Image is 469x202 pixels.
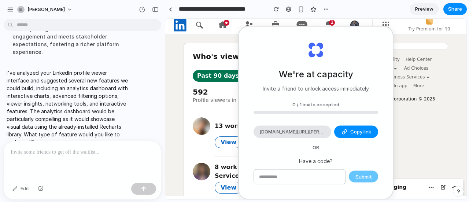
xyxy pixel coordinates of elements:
a: Preview [410,3,439,15]
button: Past 90 days [27,55,78,66]
span: Try Premium for ₹0 [243,10,285,17]
span: Accessibility [207,41,234,47]
div: 13 work at HashedIn by Deloitte [49,106,154,115]
span: [DOMAIN_NAME][URL][PERSON_NAME] [259,128,325,136]
span: 1 [165,4,168,10]
p: Invite a friend to unlock access immediately [263,84,369,92]
h2: We're at capacity [279,67,353,81]
img: Fayzan Hamid [185,5,194,14]
span: OR [307,144,325,151]
p: Have a code? [254,157,378,165]
button: Messaging [210,168,241,176]
p: Profile viewers in the past 90 days [27,81,155,89]
span: Advertising [189,59,214,65]
button: 13 work atHashedIn by DeloitteView [27,102,155,142]
p: I've analyzed your LinkedIn profile viewer interface and suggested several new features we could ... [7,69,129,146]
button: More [248,68,259,74]
span: Share [448,5,462,13]
button: [PERSON_NAME] [14,4,76,15]
p: 592 [27,72,44,81]
span: View [55,169,71,176]
div: 8 work at Tata Consultancy Services [49,147,155,165]
button: 8 work atTata Consultancy ServicesView [27,142,155,187]
span: About [189,41,202,47]
button: Get the LinkedIn app [196,68,242,74]
button: Copy link [334,126,378,138]
div: [DOMAIN_NAME][URL][PERSON_NAME] [254,126,331,138]
span: View [55,123,71,131]
button: Business Services [220,59,265,65]
span: [PERSON_NAME] [27,6,65,13]
button: Share [443,3,467,15]
div: LinkedIn Corporation © 2025 [181,81,274,87]
span: Ad Choices [239,50,263,56]
span: Preview [415,5,433,13]
button: Privacy & Terms [192,50,233,56]
div: 0 / 1 invite accepted [254,101,378,108]
img: Fayzan Hamid [196,166,207,178]
span: Messaging [210,169,241,175]
h1: Who's viewed your profile [27,37,135,46]
span: Copy link [350,128,371,136]
span: Help Center [240,41,267,47]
